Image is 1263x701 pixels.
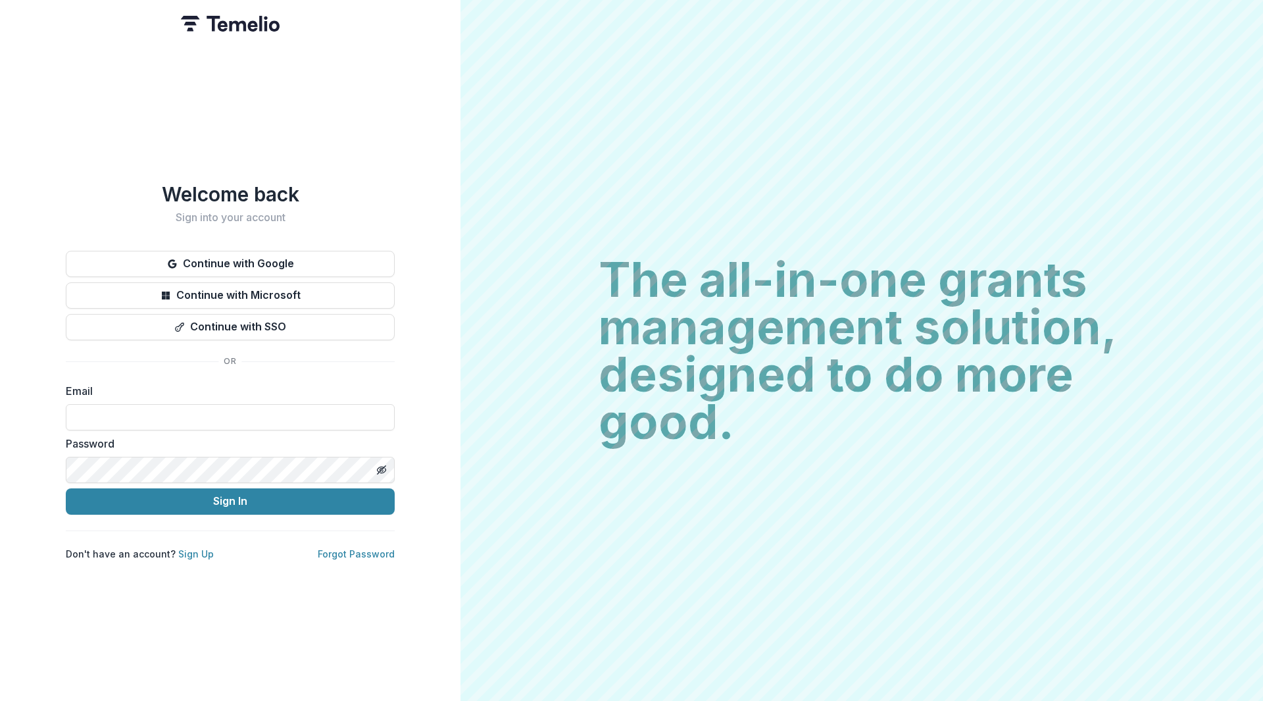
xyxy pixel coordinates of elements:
[66,488,395,515] button: Sign In
[178,548,214,559] a: Sign Up
[66,547,214,561] p: Don't have an account?
[66,211,395,224] h2: Sign into your account
[181,16,280,32] img: Temelio
[318,548,395,559] a: Forgot Password
[66,182,395,206] h1: Welcome back
[66,282,395,309] button: Continue with Microsoft
[371,459,392,480] button: Toggle password visibility
[66,251,395,277] button: Continue with Google
[66,436,387,452] label: Password
[66,314,395,340] button: Continue with SSO
[66,383,387,399] label: Email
